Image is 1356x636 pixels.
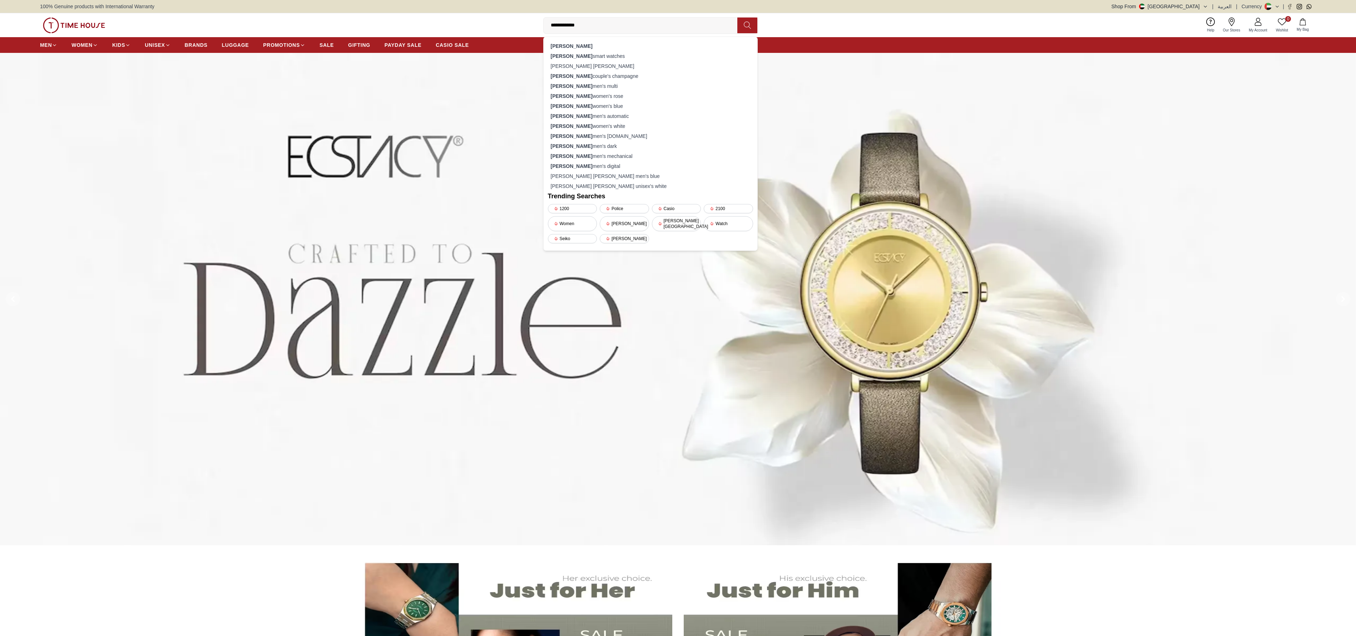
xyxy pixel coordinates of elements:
[548,171,753,181] div: [PERSON_NAME] [PERSON_NAME] men's blue
[112,41,125,49] span: KIDS
[551,163,593,169] strong: [PERSON_NAME]
[1242,3,1265,10] div: Currency
[348,41,370,49] span: GIFTING
[548,71,753,81] div: couple's champagne
[40,39,57,51] a: MEN
[548,51,753,61] div: smart watches
[551,83,593,89] strong: [PERSON_NAME]
[385,39,421,51] a: PAYDAY SALE
[548,151,753,161] div: men's mechanical
[71,39,98,51] a: WOMEN
[1112,3,1208,10] button: Shop From[GEOGRAPHIC_DATA]
[1204,28,1217,33] span: Help
[548,204,597,213] div: 1200
[548,81,753,91] div: men's multi
[600,204,649,213] div: Police
[222,41,249,49] span: LUGGAGE
[548,91,753,101] div: women's rose
[1292,17,1313,34] button: My Bag
[1297,4,1302,9] a: Instagram
[145,41,165,49] span: UNISEX
[112,39,130,51] a: KIDS
[1287,4,1292,9] a: Facebook
[548,191,753,201] h2: Trending Searches
[652,204,701,213] div: Casio
[43,18,105,33] img: ...
[551,113,593,119] strong: [PERSON_NAME]
[1218,3,1232,10] button: العربية
[548,131,753,141] div: men's [DOMAIN_NAME]
[548,141,753,151] div: men's dark
[551,153,593,159] strong: [PERSON_NAME]
[704,204,753,213] div: 2100
[652,216,701,231] div: [PERSON_NAME][GEOGRAPHIC_DATA]
[551,123,593,129] strong: [PERSON_NAME]
[1212,3,1214,10] span: |
[1306,4,1312,9] a: Whatsapp
[1272,16,1292,34] a: 0Wishlist
[222,39,249,51] a: LUGGAGE
[1236,3,1237,10] span: |
[551,143,593,149] strong: [PERSON_NAME]
[600,216,649,231] div: [PERSON_NAME]
[320,39,334,51] a: SALE
[436,41,469,49] span: CASIO SALE
[1283,3,1284,10] span: |
[551,133,593,139] strong: [PERSON_NAME]
[551,103,593,109] strong: [PERSON_NAME]
[1139,4,1145,9] img: United Arab Emirates
[1219,16,1244,34] a: Our Stores
[385,41,421,49] span: PAYDAY SALE
[548,181,753,191] div: [PERSON_NAME] [PERSON_NAME] unisex's white
[263,41,300,49] span: PROMOTIONS
[548,101,753,111] div: women's blue
[551,93,593,99] strong: [PERSON_NAME]
[40,41,52,49] span: MEN
[548,61,753,71] div: [PERSON_NAME] [PERSON_NAME]
[1203,16,1219,34] a: Help
[71,41,93,49] span: WOMEN
[1220,28,1243,33] span: Our Stores
[1273,28,1291,33] span: Wishlist
[551,73,593,79] strong: [PERSON_NAME]
[548,216,597,231] div: Women
[436,39,469,51] a: CASIO SALE
[551,53,593,59] strong: [PERSON_NAME]
[1294,27,1312,32] span: My Bag
[1285,16,1291,22] span: 0
[320,41,334,49] span: SALE
[348,39,370,51] a: GIFTING
[551,43,593,49] strong: [PERSON_NAME]
[185,39,208,51] a: BRANDS
[548,161,753,171] div: men's digital
[704,216,753,231] div: Watch
[548,111,753,121] div: men's automatic
[145,39,170,51] a: UNISEX
[185,41,208,49] span: BRANDS
[40,3,154,10] span: 100% Genuine products with International Warranty
[600,234,649,243] div: [PERSON_NAME]
[548,121,753,131] div: women's white
[548,234,597,243] div: Seiko
[1246,28,1270,33] span: My Account
[263,39,305,51] a: PROMOTIONS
